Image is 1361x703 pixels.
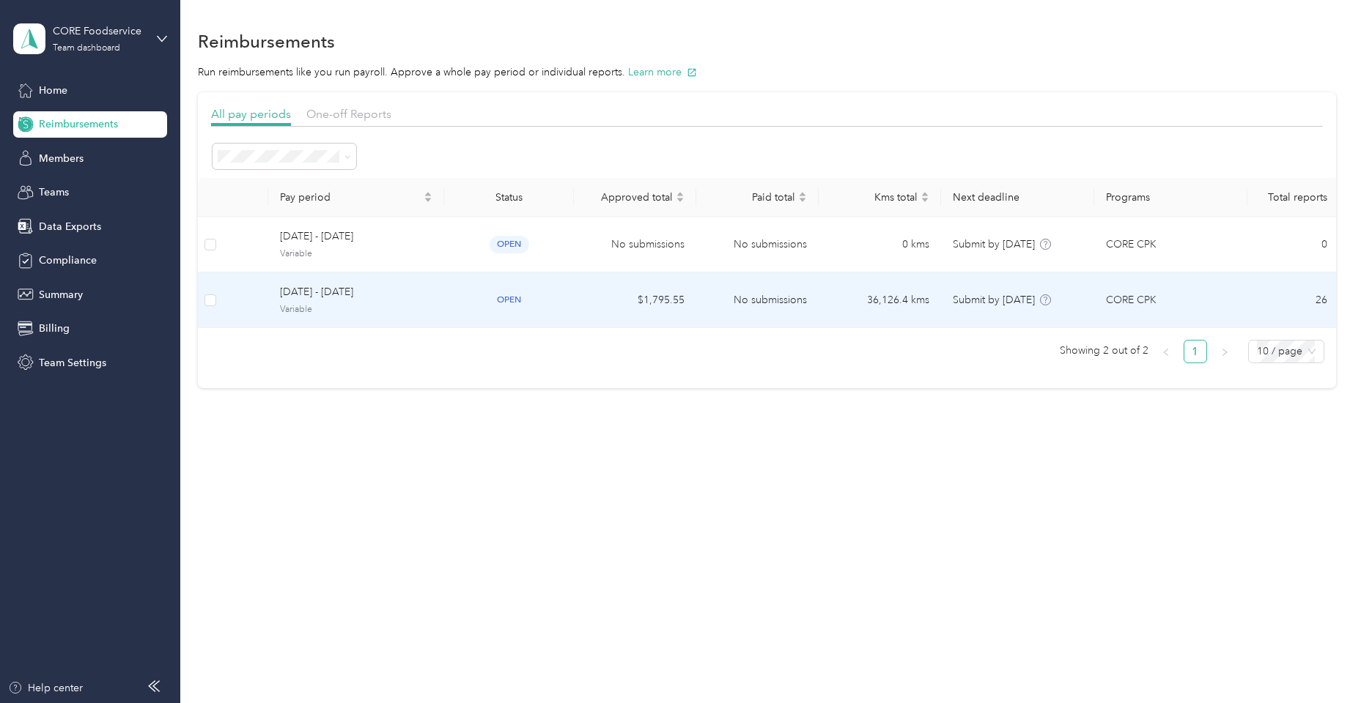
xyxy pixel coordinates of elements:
[198,64,1335,80] p: Run reimbursements like you run payroll. Approve a whole pay period or individual reports.
[211,107,291,121] span: All pay periods
[280,228,432,245] span: [DATE] - [DATE]
[39,116,118,132] span: Reimbursements
[676,190,685,198] span: caret-up
[39,151,84,166] span: Members
[456,191,562,204] div: Status
[696,217,819,272] td: No submissions
[696,178,819,217] th: Paid total
[676,196,685,204] span: caret-down
[1247,178,1339,217] th: Total reports
[574,272,696,328] td: $1,795.55
[1248,340,1324,363] div: Page Size
[819,272,941,328] td: 36,126.4 kms
[708,191,795,204] span: Paid total
[306,107,391,121] span: One-off Reports
[1184,341,1206,362] a: 1
[1162,348,1170,357] span: left
[1247,217,1339,272] td: 0
[1154,340,1178,363] li: Previous Page
[798,196,807,204] span: caret-down
[941,178,1094,217] th: Next deadline
[424,196,432,204] span: caret-down
[280,284,432,300] span: [DATE] - [DATE]
[953,294,1035,306] span: Submit by [DATE]
[490,236,529,253] span: open
[921,196,929,204] span: caret-down
[830,191,918,204] span: Kms total
[1094,178,1247,217] th: Programs
[198,34,335,49] h1: Reimbursements
[39,219,101,234] span: Data Exports
[8,680,83,696] button: Help center
[628,64,697,80] button: Learn more
[586,191,673,204] span: Approved total
[39,287,83,302] span: Summary
[39,355,106,371] span: Team Settings
[1257,341,1316,362] span: 10 / page
[39,83,67,98] span: Home
[1279,621,1361,703] iframe: Everlance-gr Chat Button Frame
[819,178,941,217] th: Kms total
[1154,340,1178,363] button: left
[1184,340,1207,363] li: 1
[1220,348,1229,357] span: right
[574,217,696,272] td: No submissions
[268,178,444,217] th: Pay period
[490,291,529,308] span: open
[53,44,120,53] div: Team dashboard
[53,23,144,39] div: CORE Foodservice
[280,248,432,261] span: Variable
[696,272,819,328] td: No submissions
[280,303,432,316] span: Variable
[424,190,432,198] span: caret-up
[1106,237,1157,253] span: CORE CPK
[1247,272,1339,328] td: 26
[1213,340,1236,363] li: Next Page
[921,190,929,198] span: caret-up
[1060,340,1148,362] span: Showing 2 out of 2
[39,185,69,200] span: Teams
[280,191,421,204] span: Pay period
[819,217,941,272] td: 0 kms
[39,321,70,336] span: Billing
[798,190,807,198] span: caret-up
[1213,340,1236,363] button: right
[39,253,97,268] span: Compliance
[574,178,696,217] th: Approved total
[1106,292,1157,308] span: CORE CPK
[953,238,1035,250] span: Submit by [DATE]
